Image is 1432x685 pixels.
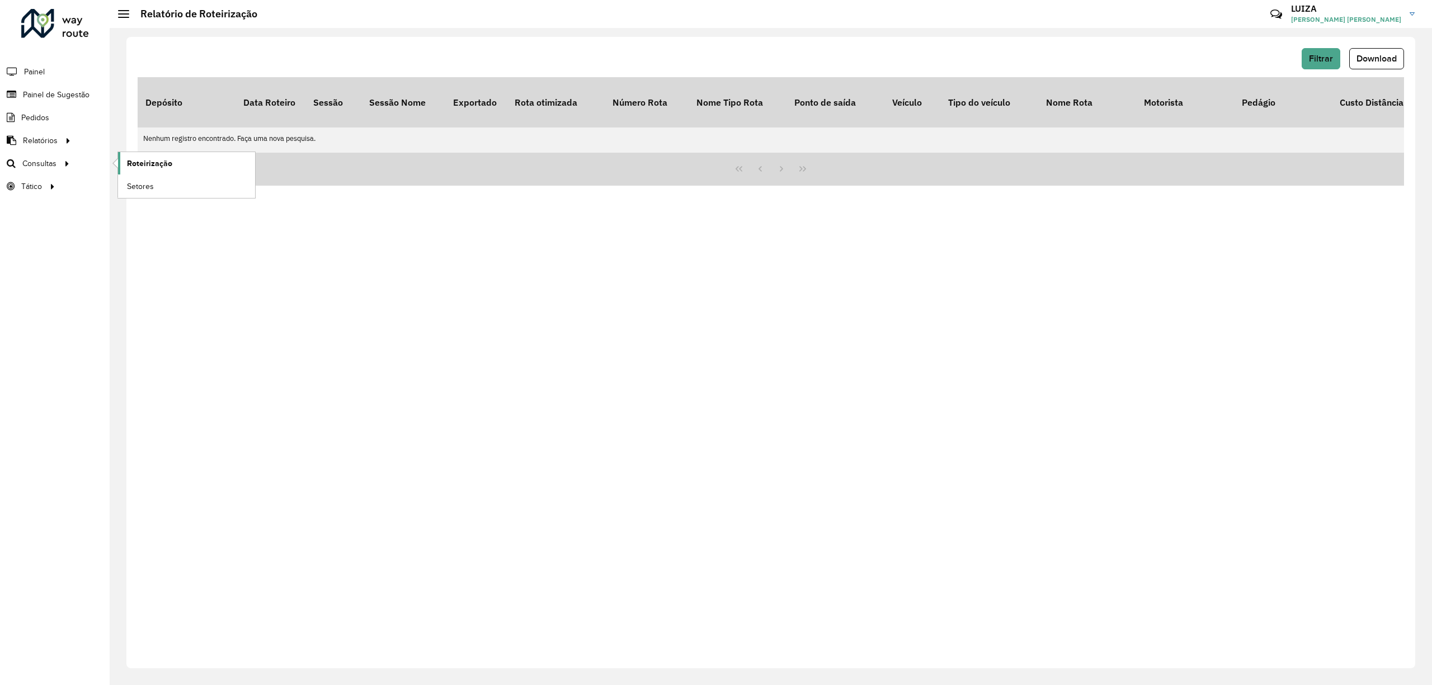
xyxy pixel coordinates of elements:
[21,112,49,124] span: Pedidos
[127,158,172,169] span: Roteirização
[1309,54,1333,63] span: Filtrar
[1332,77,1430,127] th: Custo Distância
[1291,15,1401,25] span: [PERSON_NAME] [PERSON_NAME]
[689,77,786,127] th: Nome Tipo Rota
[127,181,154,192] span: Setores
[1356,54,1397,63] span: Download
[884,77,940,127] th: Veículo
[940,77,1038,127] th: Tipo do veículo
[1136,77,1234,127] th: Motorista
[786,77,884,127] th: Ponto de saída
[118,175,255,197] a: Setores
[1291,3,1401,14] h3: LUIZA
[1302,48,1340,69] button: Filtrar
[1349,48,1404,69] button: Download
[507,77,605,127] th: Rota otimizada
[24,66,45,78] span: Painel
[138,77,235,127] th: Depósito
[129,8,257,20] h2: Relatório de Roteirização
[23,89,89,101] span: Painel de Sugestão
[1264,2,1288,26] a: Contato Rápido
[235,77,305,127] th: Data Roteiro
[23,135,58,147] span: Relatórios
[118,152,255,174] a: Roteirização
[361,77,445,127] th: Sessão Nome
[305,77,361,127] th: Sessão
[22,158,56,169] span: Consultas
[605,77,689,127] th: Número Rota
[1234,77,1332,127] th: Pedágio
[1038,77,1136,127] th: Nome Rota
[21,181,42,192] span: Tático
[445,77,507,127] th: Exportado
